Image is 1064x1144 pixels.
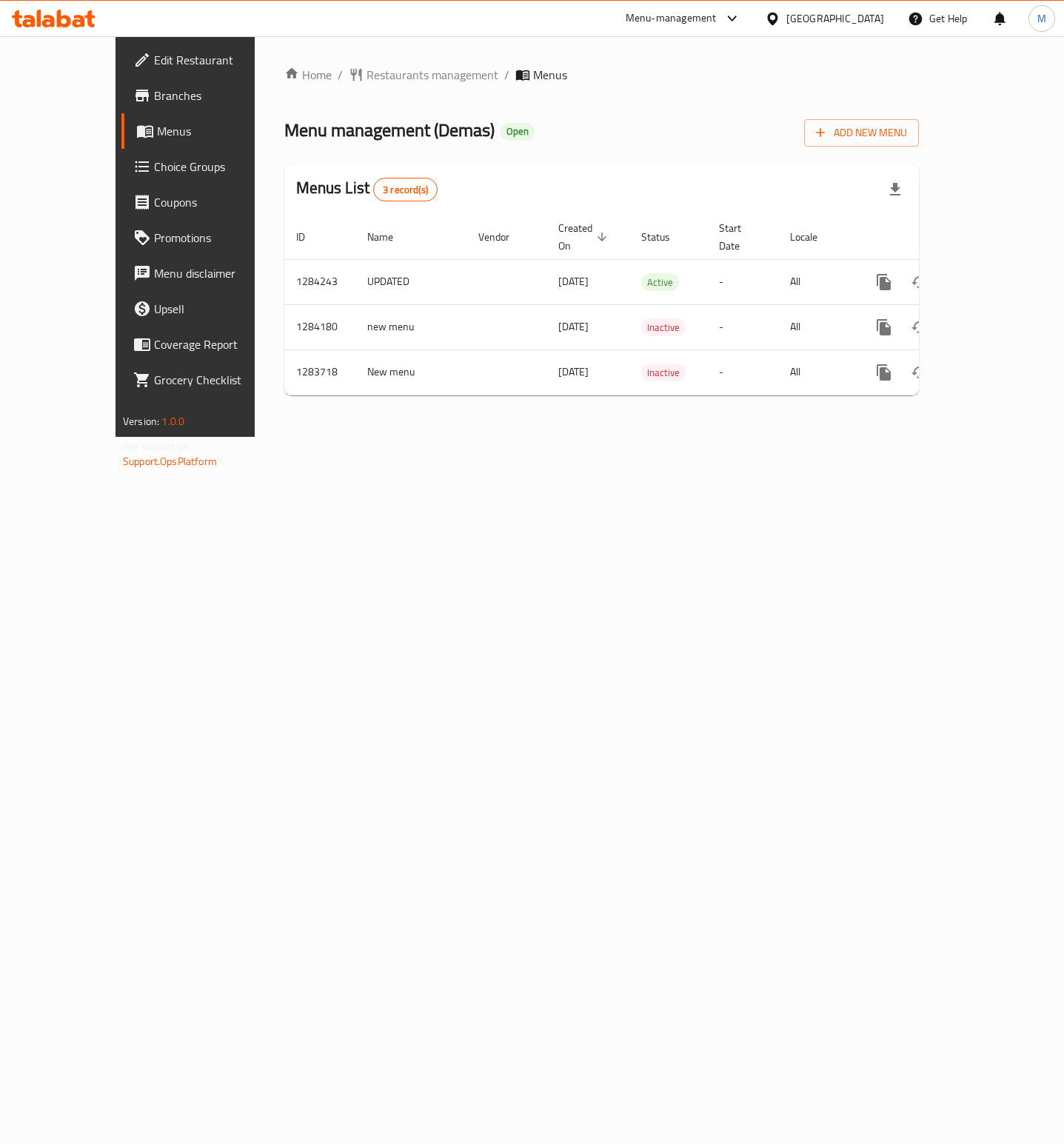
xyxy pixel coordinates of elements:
[504,66,509,84] li: /
[121,255,293,291] a: Menu disclaimer
[154,300,281,318] span: Upsell
[719,219,760,255] span: Start Date
[355,304,466,349] td: new menu
[367,228,412,246] span: Name
[641,274,679,291] span: Active
[641,273,679,291] div: Active
[641,228,689,246] span: Status
[121,113,293,149] a: Menus
[121,184,293,220] a: Coupons
[154,193,281,211] span: Coupons
[786,10,884,27] div: [GEOGRAPHIC_DATA]
[533,66,567,84] span: Menus
[123,452,217,471] a: Support.OpsPlatform
[558,317,589,336] span: [DATE]
[707,349,778,395] td: -
[154,335,281,353] span: Coverage Report
[157,122,281,140] span: Menus
[121,220,293,255] a: Promotions
[816,124,907,142] span: Add New Menu
[284,304,355,349] td: 1284180
[284,259,355,304] td: 1284243
[355,259,466,304] td: UPDATED
[707,304,778,349] td: -
[877,172,913,207] div: Export file
[284,66,919,84] nav: breadcrumb
[641,318,686,336] div: Inactive
[284,113,495,147] span: Menu management ( Demas )
[121,327,293,362] a: Coverage Report
[154,229,281,247] span: Promotions
[154,264,281,282] span: Menu disclaimer
[154,87,281,104] span: Branches
[866,264,902,300] button: more
[501,125,535,138] span: Open
[804,119,919,147] button: Add New Menu
[558,272,589,291] span: [DATE]
[558,219,612,255] span: Created On
[374,183,437,197] span: 3 record(s)
[367,66,498,84] span: Restaurants management
[349,66,498,84] a: Restaurants management
[121,291,293,327] a: Upsell
[854,215,1020,260] th: Actions
[121,362,293,398] a: Grocery Checklist
[121,149,293,184] a: Choice Groups
[778,349,854,395] td: All
[154,371,281,389] span: Grocery Checklist
[790,228,837,246] span: Locale
[866,310,902,345] button: more
[902,355,937,390] button: Change Status
[121,42,293,78] a: Edit Restaurant
[1037,10,1046,27] span: M
[866,355,902,390] button: more
[296,177,438,201] h2: Menus List
[478,228,529,246] span: Vendor
[373,178,438,201] div: Total records count
[284,215,1020,395] table: enhanced table
[902,264,937,300] button: Change Status
[284,349,355,395] td: 1283718
[338,66,343,84] li: /
[558,362,589,381] span: [DATE]
[707,259,778,304] td: -
[641,364,686,381] div: Inactive
[641,364,686,381] span: Inactive
[123,437,191,456] span: Get support on:
[284,66,332,84] a: Home
[626,10,717,27] div: Menu-management
[123,412,159,431] span: Version:
[641,319,686,336] span: Inactive
[154,158,281,175] span: Choice Groups
[154,51,281,69] span: Edit Restaurant
[501,123,535,141] div: Open
[778,259,854,304] td: All
[902,310,937,345] button: Change Status
[296,228,324,246] span: ID
[161,412,184,431] span: 1.0.0
[121,78,293,113] a: Branches
[778,304,854,349] td: All
[355,349,466,395] td: New menu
